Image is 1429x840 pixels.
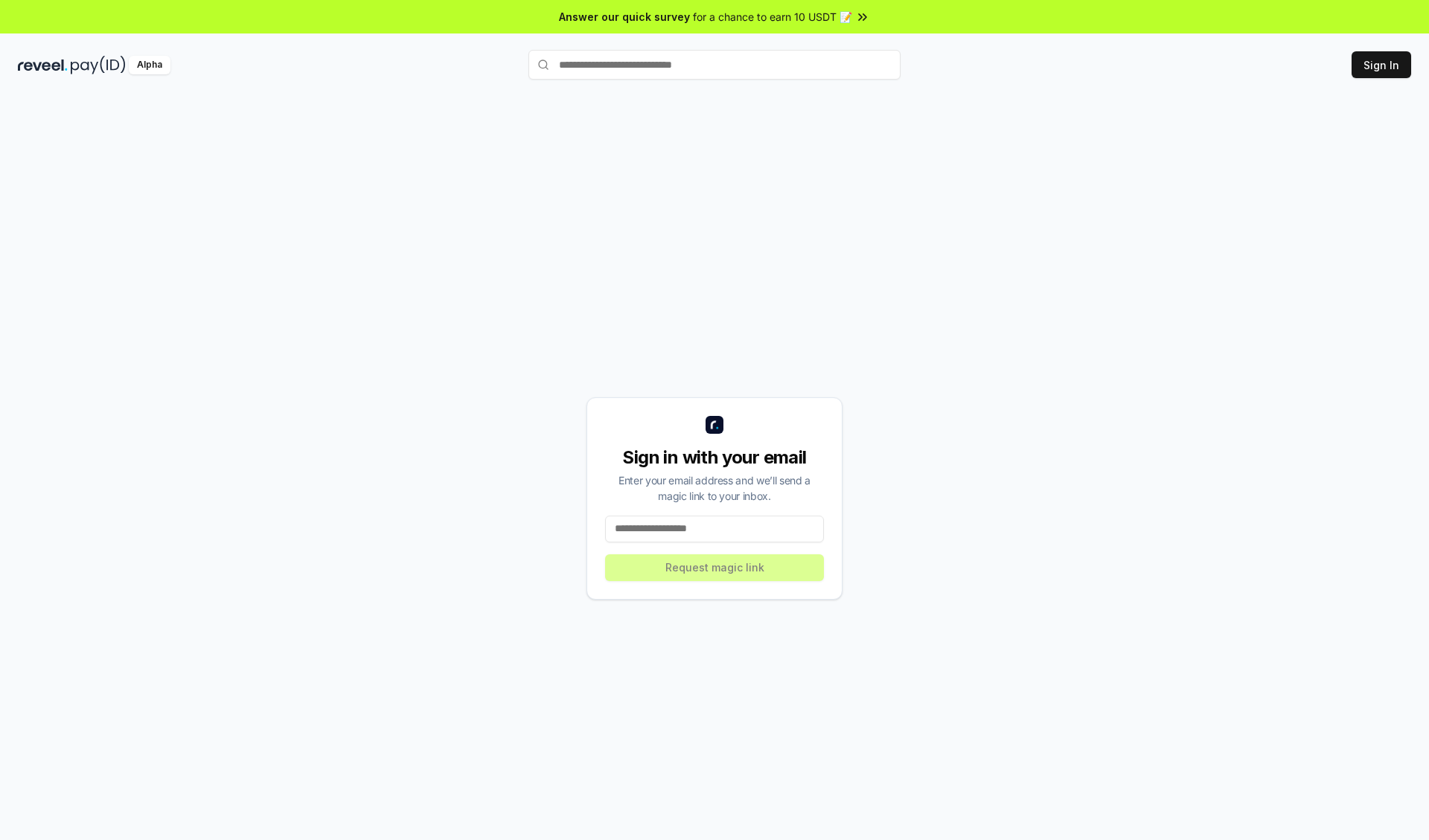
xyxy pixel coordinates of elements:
button: Sign In [1352,51,1411,78]
div: Enter your email address and we’ll send a magic link to your inbox. [605,472,824,504]
img: pay_id [71,56,126,74]
img: reveel_dark [18,56,68,74]
div: Sign in with your email [605,446,824,469]
span: for a chance to earn 10 USDT 📝 [693,9,852,25]
div: Alpha [129,56,170,74]
span: Answer our quick survey [559,9,690,25]
img: logo_small [706,416,723,434]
